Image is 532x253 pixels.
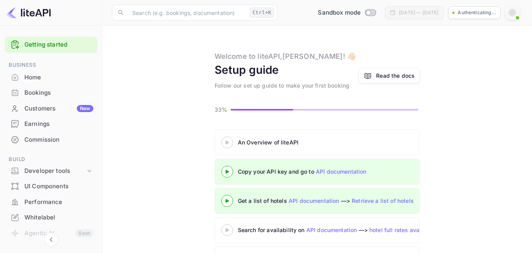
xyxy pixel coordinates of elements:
[24,182,93,191] div: UI Components
[24,167,85,176] div: Developer tools
[5,70,97,85] div: Home
[376,71,415,80] a: Read the docs
[5,101,97,116] div: CustomersNew
[44,232,58,247] button: Collapse navigation
[77,105,93,112] div: New
[215,105,228,114] p: 33%
[318,8,361,17] span: Sandbox mode
[24,40,93,49] a: Getting started
[289,197,339,204] a: API documentation
[316,168,367,175] a: API documentation
[5,195,97,209] a: Performance
[5,210,97,225] a: Whitelabel
[5,116,97,131] a: Earnings
[5,195,97,210] div: Performance
[238,197,435,205] div: Get a list of hotels —>
[359,68,420,83] a: Read the docs
[238,167,435,176] div: Copy your API key and go to
[5,37,97,53] div: Getting started
[215,51,356,62] div: Welcome to liteAPI, [PERSON_NAME] ! 👋🏻
[24,120,93,129] div: Earnings
[238,138,435,146] div: An Overview of liteAPI
[315,8,379,17] div: Switch to Production mode
[5,179,97,194] div: UI Components
[5,70,97,84] a: Home
[6,6,51,19] img: LiteAPI logo
[24,198,93,207] div: Performance
[369,227,439,233] a: hotel full rates availability
[128,5,247,21] input: Search (e.g. bookings, documentation)
[306,227,357,233] a: API documentation
[458,9,496,16] p: Authenticating...
[24,135,93,144] div: Commission
[24,104,93,113] div: Customers
[5,164,97,178] div: Developer tools
[5,179,97,193] a: UI Components
[5,132,97,147] a: Commission
[24,73,93,82] div: Home
[5,155,97,164] span: Build
[5,61,97,69] span: Business
[5,210,97,225] div: Whitelabel
[215,81,350,90] div: Follow our set up guide to make your first booking
[24,88,93,97] div: Bookings
[24,213,93,222] div: Whitelabel
[399,9,438,16] div: [DATE] — [DATE]
[250,7,274,18] div: Ctrl+K
[5,116,97,132] div: Earnings
[5,85,97,100] a: Bookings
[238,226,513,234] div: Search for availability on —>
[215,62,279,78] div: Setup guide
[5,101,97,116] a: CustomersNew
[352,197,414,204] a: Retrieve a list of hotels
